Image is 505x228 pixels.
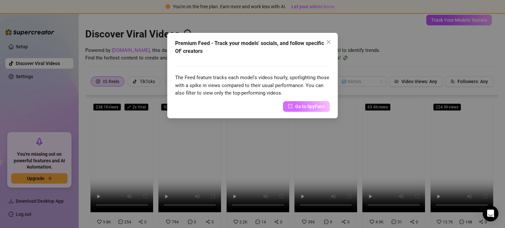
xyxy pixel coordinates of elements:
[288,104,293,108] span: export
[283,101,330,112] a: Go to SpyFans
[295,103,325,110] span: Go to SpyFans
[323,39,334,45] span: Close
[323,37,334,47] button: Close
[326,39,331,45] span: close
[483,206,498,221] div: Open Intercom Messenger
[175,39,330,55] div: Premium Feed - Track your models' socials, and follow specific OF creators
[175,75,329,96] span: The Feed feature tracks each model's videos hourly, spotlighting those with a spike in views comp...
